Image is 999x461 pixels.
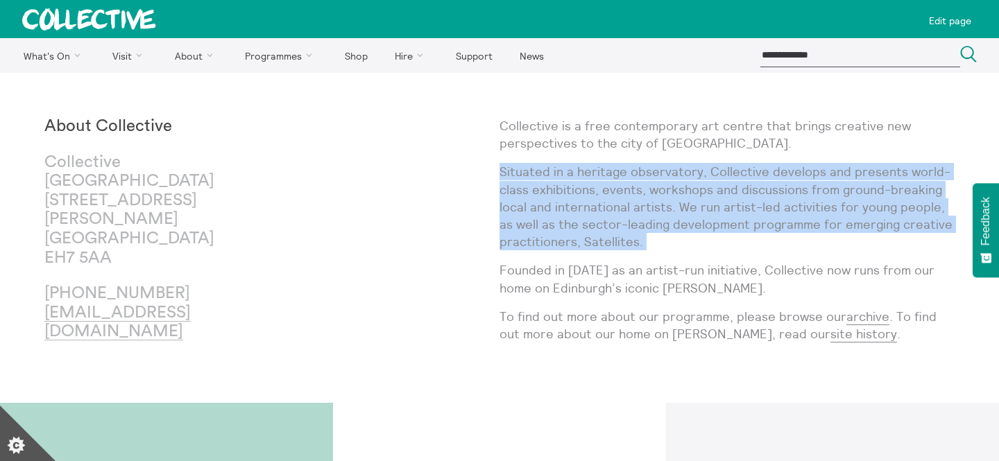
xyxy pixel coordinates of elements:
span: Feedback [980,197,992,245]
a: Programmes [233,38,330,73]
a: News [507,38,556,73]
p: Collective is a free contemporary art centre that brings creative new perspectives to the city of... [499,117,955,152]
a: Visit [101,38,160,73]
p: Edit page [929,15,971,26]
a: Support [443,38,504,73]
a: site history [830,326,897,342]
a: Edit page [923,6,977,33]
p: Founded in [DATE] as an artist-run initiative, Collective now runs from our home on Edinburgh’s i... [499,261,955,296]
button: Feedback - Show survey [973,183,999,277]
strong: About Collective [44,118,172,134]
a: Hire [383,38,441,73]
p: Collective [GEOGRAPHIC_DATA] [STREET_ADDRESS][PERSON_NAME] [GEOGRAPHIC_DATA] EH7 5AA [44,153,272,268]
a: archive [846,308,889,325]
a: About [162,38,230,73]
a: Shop [332,38,379,73]
a: What's On [11,38,98,73]
p: [PHONE_NUMBER] [44,284,272,342]
p: To find out more about our programme, please browse our . To find out more about our home on [PER... [499,308,955,342]
a: [EMAIL_ADDRESS][DOMAIN_NAME] [44,304,191,341]
p: Situated in a heritage observatory, Collective develops and presents world-class exhibitions, eve... [499,163,955,250]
